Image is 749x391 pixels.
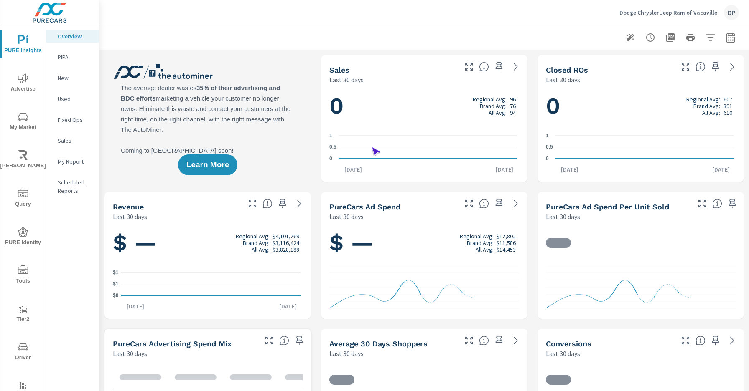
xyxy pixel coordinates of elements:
[329,66,349,74] h5: Sales
[3,227,43,247] span: PURE Identity
[546,92,736,120] h1: 0
[473,96,507,103] p: Regional Avg:
[46,30,99,43] div: Overview
[46,155,99,168] div: My Report
[329,212,364,222] p: Last 30 days
[113,348,147,358] p: Last 30 days
[546,133,549,139] text: 1
[460,233,494,240] p: Regional Avg:
[113,293,119,298] text: $0
[682,29,699,46] button: Print Report
[622,29,639,46] button: Generate Summary
[702,29,719,46] button: Apply Filters
[273,302,303,310] p: [DATE]
[467,240,494,246] p: Brand Avg:
[695,62,706,72] span: Number of Repair Orders Closed by the selected dealership group over the selected time range. [So...
[726,197,739,210] span: Save this to your personalized report
[273,233,299,240] p: $4,101,269
[293,197,306,210] a: See more details in report
[3,304,43,324] span: Tier2
[497,246,516,253] p: $14,453
[722,29,739,46] button: Select Date Range
[509,197,522,210] a: See more details in report
[46,134,99,147] div: Sales
[546,75,580,85] p: Last 30 days
[262,199,273,209] span: Total sales revenue over the selected date range. [Source: This data is sourced from the dealer’s...
[546,156,549,161] text: 0
[58,53,92,61] p: PIPA
[509,60,522,73] a: See more details in report
[329,133,332,139] text: 1
[726,60,739,73] a: See more details in report
[3,112,43,132] span: My Market
[58,178,92,195] p: Scheduled Reports
[546,212,580,222] p: Last 30 days
[480,103,507,109] p: Brand Avg:
[46,72,99,84] div: New
[497,233,516,240] p: $12,802
[46,51,99,63] div: PIPA
[3,265,43,286] span: Tools
[462,334,476,347] button: Make Fullscreen
[709,334,722,347] span: Save this to your personalized report
[546,202,669,211] h5: PureCars Ad Spend Per Unit Sold
[479,62,489,72] span: Number of vehicles sold by the dealership over the selected date range. [Source: This data is sou...
[243,240,270,246] p: Brand Avg:
[724,103,732,109] p: 391
[546,144,553,150] text: 0.5
[546,66,588,74] h5: Closed ROs
[329,202,400,211] h5: PureCars Ad Spend
[510,96,516,103] p: 96
[695,336,706,346] span: The number of dealer-specified goals completed by a visitor. [Source: This data is provided by th...
[695,197,709,210] button: Make Fullscreen
[662,29,679,46] button: "Export Report to PDF"
[58,74,92,82] p: New
[712,199,722,209] span: Average cost of advertising per each vehicle sold at the dealer over the selected date range. The...
[46,114,99,126] div: Fixed Ops
[686,96,720,103] p: Regional Avg:
[276,197,289,210] span: Save this to your personalized report
[186,161,229,169] span: Learn More
[273,240,299,246] p: $3,116,424
[3,73,43,94] span: Advertise
[479,199,489,209] span: Total cost of media for all PureCars channels for the selected dealership group over the selected...
[693,103,720,109] p: Brand Avg:
[46,176,99,197] div: Scheduled Reports
[709,60,722,73] span: Save this to your personalized report
[58,157,92,166] p: My Report
[3,35,43,55] span: PURE Insights
[58,116,92,124] p: Fixed Ops
[339,165,368,174] p: [DATE]
[724,109,732,116] p: 610
[329,144,336,150] text: 0.5
[479,336,489,346] span: A rolling 30 day total of daily Shoppers on the dealership website, averaged over the selected da...
[702,109,720,116] p: All Avg:
[178,154,237,175] button: Learn More
[489,109,507,116] p: All Avg:
[462,60,476,73] button: Make Fullscreen
[492,60,506,73] span: Save this to your personalized report
[329,348,364,358] p: Last 30 days
[546,348,580,358] p: Last 30 days
[113,270,119,275] text: $1
[510,109,516,116] p: 94
[113,212,147,222] p: Last 30 days
[679,60,692,73] button: Make Fullscreen
[724,96,732,103] p: 607
[679,334,692,347] button: Make Fullscreen
[3,150,43,171] span: [PERSON_NAME]
[329,229,519,257] h1: $ —
[509,334,522,347] a: See more details in report
[329,92,519,120] h1: 0
[262,334,276,347] button: Make Fullscreen
[555,165,584,174] p: [DATE]
[279,336,289,346] span: This table looks at how you compare to the amount of budget you spend per channel as opposed to y...
[3,342,43,363] span: Driver
[273,246,299,253] p: $3,828,188
[492,197,506,210] span: Save this to your personalized report
[706,165,736,174] p: [DATE]
[724,5,739,20] div: DP
[462,197,476,210] button: Make Fullscreen
[236,233,270,240] p: Regional Avg:
[329,75,364,85] p: Last 30 days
